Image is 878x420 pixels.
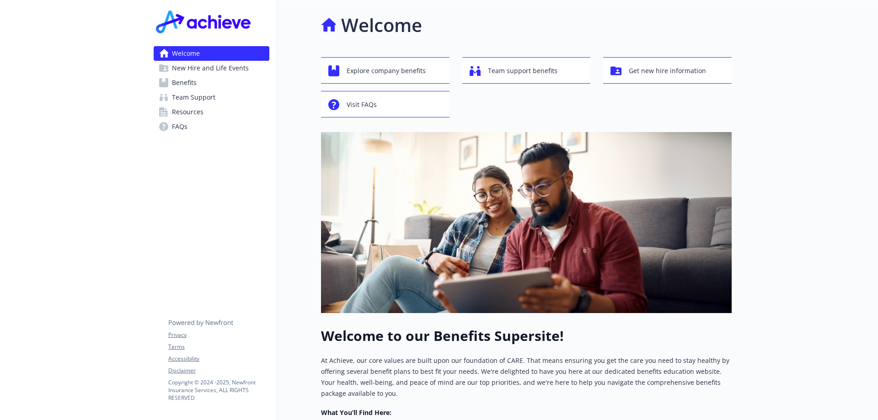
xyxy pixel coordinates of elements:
span: FAQs [172,119,187,134]
a: Terms [168,343,269,351]
a: Privacy [168,331,269,339]
button: Visit FAQs [321,91,450,117]
a: Benefits [154,75,269,90]
a: FAQs [154,119,269,134]
a: Team Support [154,90,269,105]
img: overview page banner [321,132,732,313]
span: Welcome [172,46,200,61]
span: Explore company benefits [347,62,426,80]
a: Accessibility [168,355,269,363]
p: Copyright © 2024 - 2025 , Newfront Insurance Services, ALL RIGHTS RESERVED [168,378,269,402]
button: Explore company benefits [321,57,450,84]
span: Team Support [172,90,215,105]
a: New Hire and Life Events [154,61,269,75]
span: Resources [172,105,203,119]
button: Get new hire information [603,57,732,84]
span: Benefits [172,75,197,90]
button: Team support benefits [462,57,591,84]
h1: Welcome to our Benefits Supersite! [321,328,732,344]
p: At Achieve, our core values are built upon our foundation of CARE. That means ensuring you get th... [321,355,732,399]
a: Resources [154,105,269,119]
span: Visit FAQs [347,96,377,113]
span: Team support benefits [488,62,557,80]
span: New Hire and Life Events [172,61,249,75]
a: Welcome [154,46,269,61]
h1: Welcome [341,11,422,39]
span: Get new hire information [629,62,706,80]
strong: What You’ll Find Here: [321,408,391,417]
a: Disclaimer [168,367,269,375]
